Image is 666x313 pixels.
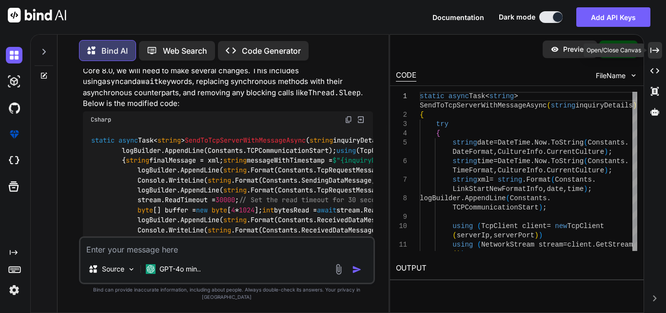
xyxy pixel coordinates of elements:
[102,77,124,86] code: async
[452,148,493,156] span: DateFormat
[547,148,604,156] span: CurrentCulture
[493,231,534,239] span: serverPort
[91,136,392,145] span: Task< > ( )
[551,139,584,146] span: ToString
[239,196,387,205] span: // Set the read timeout for 30 seconds
[101,45,128,57] p: Bind AI
[452,204,538,211] span: TCPCommunicationStart
[490,92,514,100] span: string
[576,7,650,27] button: Add API Keys
[527,176,551,184] span: Format
[568,222,605,230] span: TcpClient
[118,136,138,145] span: async
[604,167,608,174] span: )
[547,185,563,193] span: date
[498,148,543,156] span: CultureInfo
[396,129,407,138] div: 4
[215,196,235,205] span: 30000
[499,12,535,22] span: Dark mode
[79,286,375,301] p: Bind can provide inaccurate information, including about people. Always double-check its answers....
[550,45,559,54] img: preview
[568,185,584,193] span: time
[452,157,477,165] span: string
[126,156,149,165] span: string
[432,13,484,21] span: Documentation
[477,139,494,146] span: date
[498,157,530,165] span: DateTime
[420,111,424,119] span: {
[551,176,555,184] span: (
[588,139,625,146] span: Constants
[200,235,219,244] span: 30000
[452,185,543,193] span: LinkStartNewFormatInfo
[436,120,449,128] span: try
[137,206,153,214] span: byte
[547,102,550,109] span: (
[449,92,469,100] span: async
[457,250,461,258] span: )
[530,139,534,146] span: .
[506,194,509,202] span: (
[185,136,306,145] span: SendToTcpServerWithMessageAsync
[432,12,484,22] button: Documentation
[223,166,247,175] span: string
[543,167,547,174] span: .
[452,167,493,174] span: TimeFormat
[196,206,208,214] span: new
[498,139,530,146] span: DateTime
[333,264,344,275] img: attachment
[390,257,644,280] h2: OUTPUT
[551,102,575,109] span: string
[490,176,493,184] span: =
[310,136,333,145] span: string
[592,241,596,249] span: .
[242,45,301,57] p: Code Generator
[231,206,235,214] span: 4
[340,156,403,165] span: {inquiryDetails}
[530,157,534,165] span: .
[555,176,592,184] span: Constants
[584,185,588,193] span: )
[137,235,157,244] span: await
[563,185,567,193] span: ,
[477,157,494,165] span: time
[547,194,550,202] span: .
[420,102,547,109] span: SendToTcpServerWithMessageAsync
[539,204,543,211] span: )
[396,70,416,82] div: CODE
[514,92,518,100] span: >
[625,139,628,146] span: .
[452,231,456,239] span: (
[137,77,158,86] code: await
[584,157,588,165] span: (
[163,45,207,57] p: Web Search
[83,54,373,109] p: To modify the method to be asynchronous in .NET Core 8.0, we will need to make several changes. T...
[563,44,589,54] p: Preview
[396,138,407,147] div: 5
[227,235,368,244] span: // Now send the messageWithTimestamp
[534,231,538,239] span: )
[534,139,547,146] span: Now
[396,120,407,129] div: 3
[396,240,407,250] div: 11
[608,148,612,156] span: ;
[223,216,247,225] span: string
[588,157,625,165] span: Constants
[262,206,274,214] span: int
[8,8,66,22] img: Bind AI
[345,116,353,124] img: copy
[239,206,255,214] span: 1024
[510,194,547,202] span: Constants
[6,100,22,116] img: githubDark
[308,88,361,98] code: Thread.Sleep
[543,204,547,211] span: ;
[575,102,633,109] span: inquiryDetails
[539,231,543,239] span: )
[522,176,526,184] span: .
[208,226,231,234] span: string
[604,148,608,156] span: )
[6,126,22,143] img: premium
[356,115,365,124] img: Open in Browser
[396,157,407,166] div: 6
[461,194,465,202] span: .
